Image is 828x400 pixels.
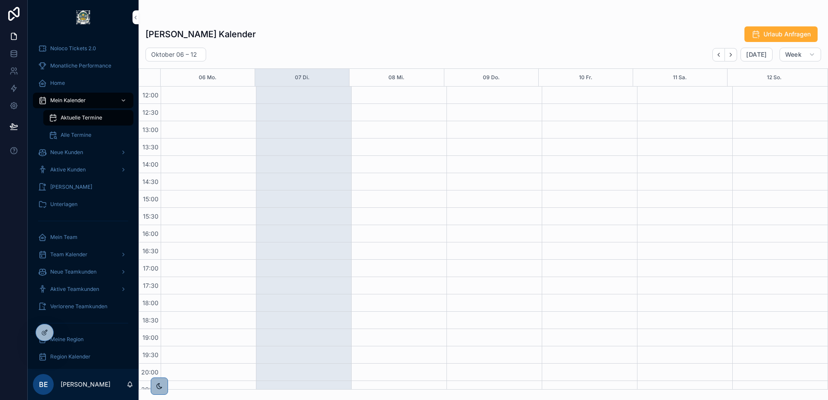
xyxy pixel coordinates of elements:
[50,166,86,173] span: Aktive Kunden
[61,132,91,139] span: Alle Termine
[50,80,65,87] span: Home
[146,28,256,40] h1: [PERSON_NAME] Kalender
[50,234,78,241] span: Mein Team
[746,51,767,58] span: [DATE]
[388,69,404,86] button: 08 Mi.
[295,69,310,86] button: 07 Di.
[199,69,217,86] button: 06 Mo.
[33,264,133,280] a: Neue Teamkunden
[61,380,110,389] p: [PERSON_NAME]
[140,91,161,99] span: 12:00
[139,368,161,376] span: 20:00
[50,353,91,360] span: Region Kalender
[61,114,102,121] span: Aktuelle Termine
[140,351,161,358] span: 19:30
[50,149,83,156] span: Neue Kunden
[139,386,161,393] span: 20:30
[33,247,133,262] a: Team Kalender
[33,299,133,314] a: Verlorene Teamkunden
[33,58,133,74] a: Monatliche Performance
[33,93,133,108] a: Mein Kalender
[50,336,84,343] span: Meine Region
[39,379,48,390] span: BE
[50,97,86,104] span: Mein Kalender
[141,265,161,272] span: 17:00
[50,251,87,258] span: Team Kalender
[767,69,782,86] button: 12 So.
[33,349,133,365] a: Region Kalender
[33,41,133,56] a: Noloco Tickets 2.0
[151,50,197,59] h2: Oktober 06 – 12
[741,48,772,61] button: [DATE]
[779,48,821,61] button: Week
[50,268,97,275] span: Neue Teamkunden
[76,10,90,24] img: App logo
[483,69,500,86] button: 09 Do.
[141,282,161,289] span: 17:30
[744,26,818,42] button: Urlaub Anfragen
[33,179,133,195] a: [PERSON_NAME]
[673,69,687,86] button: 11 Sa.
[33,145,133,160] a: Neue Kunden
[33,281,133,297] a: Aktive Teamkunden
[141,213,161,220] span: 15:30
[50,62,111,69] span: Monatliche Performance
[33,197,133,212] a: Unterlagen
[33,75,133,91] a: Home
[140,178,161,185] span: 14:30
[140,126,161,133] span: 13:00
[763,30,811,39] span: Urlaub Anfragen
[50,184,92,190] span: [PERSON_NAME]
[140,247,161,255] span: 16:30
[579,69,592,86] button: 10 Fr.
[50,201,78,208] span: Unterlagen
[50,303,107,310] span: Verlorene Teamkunden
[33,162,133,177] a: Aktive Kunden
[33,229,133,245] a: Mein Team
[725,48,737,61] button: Next
[785,51,802,58] span: Week
[141,195,161,203] span: 15:00
[140,334,161,341] span: 19:00
[140,316,161,324] span: 18:30
[43,127,133,143] a: Alle Termine
[43,110,133,126] a: Aktuelle Termine
[28,35,139,369] div: scrollable content
[140,143,161,151] span: 13:30
[140,161,161,168] span: 14:00
[50,286,99,293] span: Aktive Teamkunden
[33,332,133,347] a: Meine Region
[140,109,161,116] span: 12:30
[50,45,96,52] span: Noloco Tickets 2.0
[712,48,725,61] button: Back
[140,230,161,237] span: 16:00
[140,299,161,306] span: 18:00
